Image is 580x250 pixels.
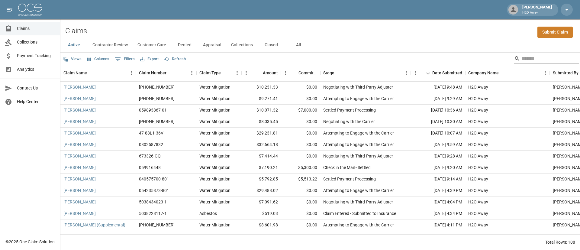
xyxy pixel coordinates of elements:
[221,69,229,77] button: Sort
[127,68,136,77] button: Menu
[411,82,465,93] div: [DATE] 9:48 AM
[263,64,278,81] div: Amount
[468,176,488,182] div: H2O Away
[63,107,96,113] a: [PERSON_NAME]
[468,199,488,205] div: H2O Away
[60,64,136,81] div: Claim Name
[323,222,394,228] div: Attempting to Engage with the Carrier
[281,185,320,196] div: $0.00
[285,38,312,52] button: All
[85,54,111,64] button: Select columns
[17,66,55,73] span: Analytics
[537,27,573,38] a: Submit Claim
[62,54,83,64] button: Views
[133,38,171,52] button: Customer Care
[139,210,167,216] div: 5038228117-1
[323,119,375,125] div: Negotiating with the Carrier
[411,64,465,81] div: Date Submitted
[60,38,88,52] button: Active
[139,84,175,90] div: 01-009-167792
[468,64,499,81] div: Company Name
[468,164,488,170] div: H2O Away
[468,141,488,148] div: H2O Away
[139,176,169,182] div: 040575700-801
[17,39,55,45] span: Collections
[65,27,87,35] h2: Claims
[323,176,376,182] div: Settled Payment Processing
[199,164,230,170] div: Water Mitigation
[199,119,230,125] div: Water Mitigation
[281,68,290,77] button: Menu
[63,187,96,193] a: [PERSON_NAME]
[166,69,175,77] button: Sort
[139,141,163,148] div: 0802587832
[63,119,96,125] a: [PERSON_NAME]
[63,222,125,228] a: [PERSON_NAME] (Supplemental)
[113,54,136,64] button: Show filters
[139,64,166,81] div: Claim Number
[4,4,16,16] button: open drawer
[323,64,334,81] div: Stage
[281,82,320,93] div: $0.00
[281,208,320,219] div: $0.00
[139,164,161,170] div: 059916448
[199,130,230,136] div: Water Mitigation
[281,174,320,185] div: $5,513.22
[139,187,169,193] div: 054235873-801
[163,54,187,64] button: Refresh
[199,84,230,90] div: Water Mitigation
[468,233,488,239] div: H2O Away
[411,196,465,208] div: [DATE] 4:04 PM
[242,116,281,128] div: $8,035.45
[411,162,465,174] div: [DATE] 9:20 AM
[281,139,320,151] div: $0.00
[139,233,169,239] div: PP0021149375
[323,187,394,193] div: Attempting to Engage with the Carrier
[323,96,394,102] div: Attempting to Engage with the Carrier
[17,99,55,105] span: Help Center
[320,64,411,81] div: Stage
[242,151,281,162] div: $7,414.44
[242,219,281,231] div: $8,601.98
[63,64,87,81] div: Claim Name
[411,174,465,185] div: [DATE] 9:14 AM
[199,210,217,216] div: Asbestos
[323,153,393,159] div: Negotiating with Third-Party Adjuster
[139,96,175,102] div: 01-009-202300
[411,116,465,128] div: [DATE] 10:30 AM
[139,199,167,205] div: 5038434023-1
[553,64,578,81] div: Submitted By
[402,68,411,77] button: Menu
[281,128,320,139] div: $0.00
[468,96,488,102] div: H2O Away
[199,187,230,193] div: Water Mitigation
[281,93,320,105] div: $0.00
[514,54,579,65] div: Search
[187,68,196,77] button: Menu
[63,164,96,170] a: [PERSON_NAME]
[17,53,55,59] span: Payment Tracking
[281,116,320,128] div: $0.00
[242,64,281,81] div: Amount
[468,130,488,136] div: H2O Away
[522,10,552,15] p: H2O Away
[242,208,281,219] div: $519.03
[411,93,465,105] div: [DATE] 9:29 AM
[199,141,230,148] div: Water Mitigation
[541,68,550,77] button: Menu
[139,153,161,159] div: 673326-GQ
[411,105,465,116] div: [DATE] 10:36 AM
[290,69,298,77] button: Sort
[139,222,175,228] div: 01-009-151043
[298,64,317,81] div: Committed Amount
[139,130,163,136] div: 47-88L1-36V
[465,64,550,81] div: Company Name
[281,219,320,231] div: $0.00
[18,4,42,16] img: ocs-logo-white-transparent.png
[468,119,488,125] div: H2O Away
[63,130,96,136] a: [PERSON_NAME]
[411,128,465,139] div: [DATE] 10:07 AM
[242,105,281,116] div: $10,071.32
[545,239,575,245] div: Total Rows: 108
[258,38,285,52] button: Closed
